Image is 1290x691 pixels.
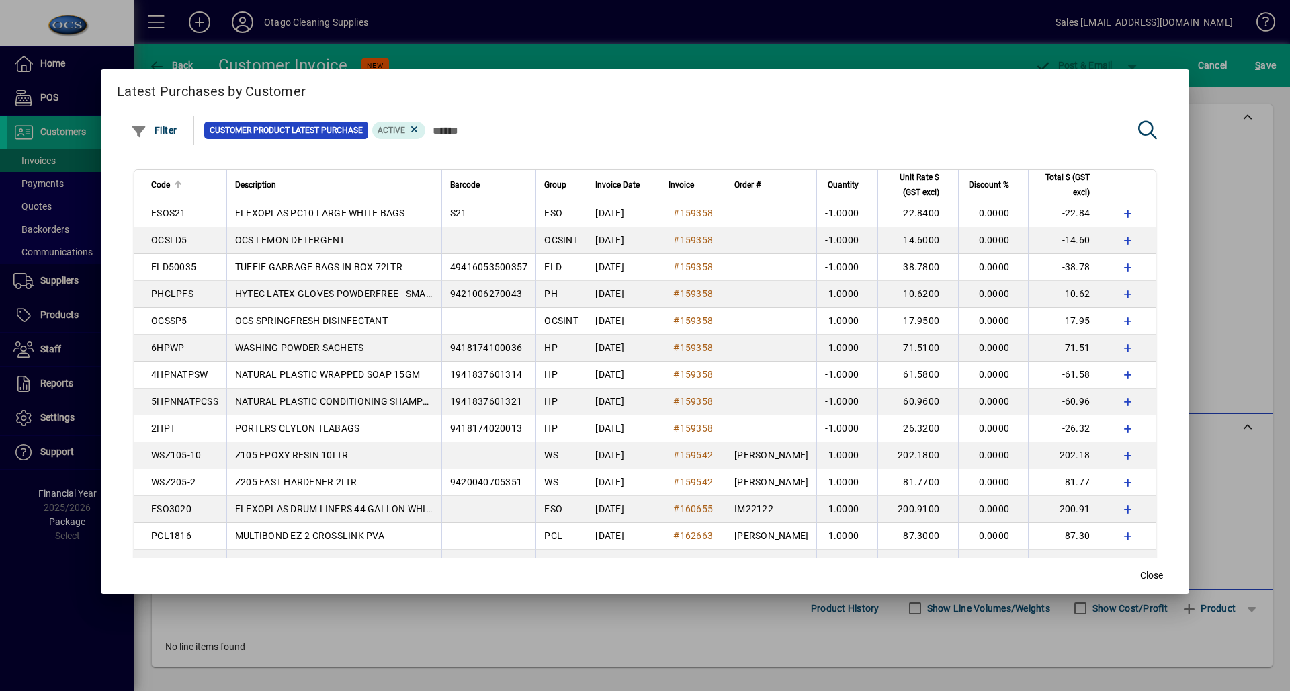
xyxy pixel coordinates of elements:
[877,308,958,335] td: 17.9500
[673,342,679,353] span: #
[828,177,859,192] span: Quantity
[680,477,714,487] span: 159542
[825,177,871,192] div: Quantity
[673,261,679,272] span: #
[669,340,718,355] a: #159358
[1028,362,1109,389] td: -61.58
[1028,389,1109,415] td: -60.96
[669,177,718,192] div: Invoice
[669,501,718,516] a: #160655
[235,177,433,192] div: Description
[450,288,522,299] span: 9421006270043
[877,523,958,550] td: 87.3000
[1028,200,1109,227] td: -22.84
[1028,335,1109,362] td: -71.51
[673,396,679,407] span: #
[544,396,558,407] span: HP
[877,254,958,281] td: 38.7800
[673,208,679,218] span: #
[595,177,652,192] div: Invoice Date
[544,477,558,487] span: WS
[450,423,522,434] span: 9418174020013
[235,369,420,380] span: NATURAL PLASTIC WRAPPED SOAP 15GM
[958,227,1028,254] td: 0.0000
[1028,550,1109,577] td: 81.56
[958,550,1028,577] td: 0.0000
[673,450,679,460] span: #
[816,469,877,496] td: 1.0000
[544,450,558,460] span: WS
[1028,496,1109,523] td: 200.91
[816,200,877,227] td: -1.0000
[151,261,196,272] span: ELD50035
[669,475,718,489] a: #159542
[450,177,480,192] span: Barcode
[235,423,360,434] span: PORTERS CEYLON TEABAGS
[151,235,187,245] span: OCSLD5
[680,261,714,272] span: 159358
[235,503,437,514] span: FLEXOPLAS DRUM LINERS 44 GALLON WHITE
[958,308,1028,335] td: 0.0000
[673,530,679,541] span: #
[450,369,522,380] span: 1941837601314
[669,177,694,192] span: Invoice
[669,286,718,301] a: #159358
[726,550,816,577] td: [PERSON_NAME]
[877,281,958,308] td: 10.6200
[669,394,718,409] a: #159358
[680,288,714,299] span: 159358
[877,496,958,523] td: 200.9100
[816,415,877,442] td: -1.0000
[235,477,357,487] span: Z205 FAST HARDENER 2LTR
[958,200,1028,227] td: 0.0000
[1028,227,1109,254] td: -14.60
[544,177,578,192] div: Group
[378,126,405,135] span: Active
[673,315,679,326] span: #
[816,389,877,415] td: -1.0000
[669,367,718,382] a: #159358
[210,124,363,137] span: Customer Product Latest Purchase
[680,315,714,326] span: 159358
[544,423,558,434] span: HP
[235,235,345,245] span: OCS LEMON DETERGENT
[235,342,364,353] span: WASHING POWDER SACHETS
[967,177,1021,192] div: Discount %
[450,261,528,272] span: 49416053500357
[587,415,660,442] td: [DATE]
[544,261,562,272] span: ELD
[734,177,808,192] div: Order #
[673,423,679,434] span: #
[673,369,679,380] span: #
[958,415,1028,442] td: 0.0000
[877,550,958,577] td: 81.5600
[680,208,714,218] span: 159358
[726,442,816,469] td: [PERSON_NAME]
[131,125,177,136] span: Filter
[450,342,522,353] span: 9418174100036
[128,118,181,143] button: Filter
[673,503,679,514] span: #
[587,200,660,227] td: [DATE]
[450,208,467,218] span: S21
[587,308,660,335] td: [DATE]
[816,442,877,469] td: 1.0000
[151,342,184,353] span: 6HPWP
[587,281,660,308] td: [DATE]
[669,206,718,220] a: #159358
[669,233,718,247] a: #159358
[544,235,578,245] span: OCSINT
[816,281,877,308] td: -1.0000
[1028,415,1109,442] td: -26.32
[669,259,718,274] a: #159358
[877,469,958,496] td: 81.7700
[877,200,958,227] td: 22.8400
[151,315,187,326] span: OCSSP5
[958,389,1028,415] td: 0.0000
[1028,254,1109,281] td: -38.78
[1028,442,1109,469] td: 202.18
[1028,469,1109,496] td: 81.77
[587,550,660,577] td: [DATE]
[544,530,562,541] span: PCL
[734,177,761,192] span: Order #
